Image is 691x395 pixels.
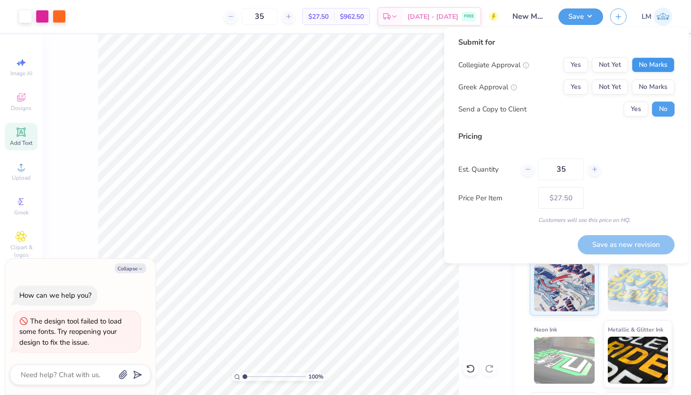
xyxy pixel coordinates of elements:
[458,193,531,204] label: Price Per Item
[12,174,31,182] span: Upload
[458,164,514,175] label: Est. Quantity
[608,324,663,334] span: Metallic & Glitter Ink
[642,8,672,26] a: LM
[592,79,628,95] button: Not Yet
[10,139,32,147] span: Add Text
[10,70,32,77] span: Image AI
[558,8,603,25] button: Save
[654,8,672,26] img: Lauren Mcdougal
[534,264,595,311] img: Standard
[5,244,38,259] span: Clipart & logos
[11,104,31,112] span: Designs
[624,102,648,117] button: Yes
[538,158,584,180] input: – –
[564,79,588,95] button: Yes
[534,324,557,334] span: Neon Ink
[308,12,329,22] span: $27.50
[534,337,595,384] img: Neon Ink
[458,216,675,224] div: Customers will see this price on HQ.
[458,131,675,142] div: Pricing
[592,57,628,72] button: Not Yet
[642,11,652,22] span: LM
[19,316,122,347] div: The design tool failed to load some fonts. Try reopening your design to fix the issue.
[408,12,458,22] span: [DATE] - [DATE]
[340,12,364,22] span: $962.50
[308,372,323,381] span: 100 %
[632,57,675,72] button: No Marks
[564,57,588,72] button: Yes
[505,7,551,26] input: Untitled Design
[458,104,526,115] div: Send a Copy to Client
[608,264,668,311] img: Puff Ink
[458,60,529,71] div: Collegiate Approval
[241,8,278,25] input: – –
[608,337,668,384] img: Metallic & Glitter Ink
[115,263,146,273] button: Collapse
[14,209,29,216] span: Greek
[652,102,675,117] button: No
[458,82,517,93] div: Greek Approval
[464,13,474,20] span: FREE
[19,291,92,300] div: How can we help you?
[458,37,675,48] div: Submit for
[632,79,675,95] button: No Marks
